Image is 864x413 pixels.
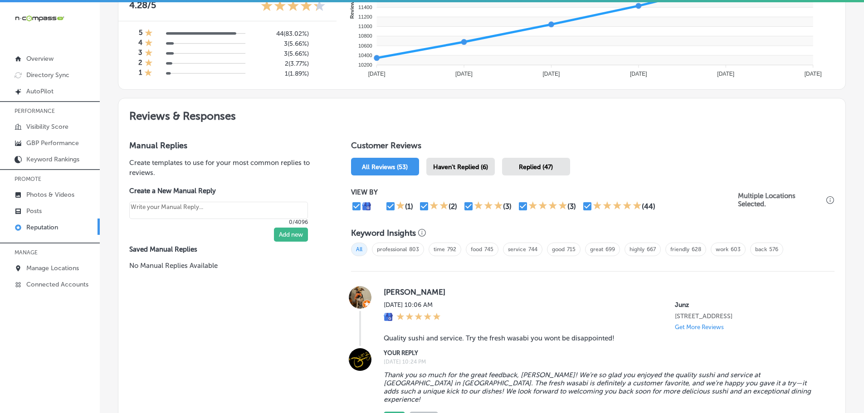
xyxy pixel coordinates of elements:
[26,87,54,95] p: AutoPilot
[508,246,526,253] a: service
[26,281,88,288] p: Connected Accounts
[145,39,153,49] div: 1 Star
[26,123,68,131] p: Visibility Score
[567,202,576,211] div: (3)
[590,246,603,253] a: great
[351,141,835,154] h1: Customer Reviews
[362,163,408,171] span: All Reviews (53)
[384,371,820,403] blockquote: Thank you so much for the great feedback, [PERSON_NAME]! We’re so glad you enjoyed the quality su...
[118,98,845,130] h2: Reviews & Responses
[253,30,309,38] h5: 44 ( 83.02% )
[630,71,647,77] tspan: [DATE]
[349,348,371,371] img: Image
[26,264,79,272] p: Manage Locations
[26,155,79,163] p: Keyword Rankings
[26,207,42,215] p: Posts
[805,71,822,77] tspan: [DATE]
[605,246,615,253] a: 699
[26,139,79,147] p: GBP Performance
[675,324,724,330] p: Get More Reviews
[731,246,741,253] a: 603
[138,49,142,58] h4: 3
[474,201,503,212] div: 3 Stars
[26,191,74,199] p: Photos & Videos
[528,246,537,253] a: 744
[409,246,419,253] a: 803
[542,71,560,77] tspan: [DATE]
[253,50,309,58] h5: 3 ( 5.66% )
[358,14,372,19] tspan: 11200
[484,246,493,253] a: 745
[253,60,309,68] h5: 2 ( 3.77% )
[144,68,152,78] div: 1 Star
[717,71,734,77] tspan: [DATE]
[129,245,322,253] label: Saved Manual Replies
[675,301,820,309] p: Junz
[642,202,655,211] div: (44)
[358,5,372,10] tspan: 11400
[593,201,642,212] div: 5 Stars
[139,29,142,39] h4: 5
[384,350,820,356] label: YOUR REPLY
[384,334,820,342] blockquote: Quality sushi and service. Try the fresh wasabi you wont be disappointed!
[274,228,308,242] button: Add new
[434,246,445,253] a: time
[447,246,456,253] a: 792
[351,188,738,196] p: VIEW BY
[455,71,473,77] tspan: [DATE]
[384,287,820,296] label: [PERSON_NAME]
[129,261,322,271] p: No Manual Replies Available
[358,62,372,68] tspan: 10200
[368,71,386,77] tspan: [DATE]
[433,163,488,171] span: Haven't Replied (6)
[129,202,308,219] textarea: Create your Quick Reply
[449,202,457,211] div: (2)
[358,53,372,58] tspan: 10400
[26,71,69,79] p: Directory Sync
[351,228,416,238] h3: Keyword Insights
[503,202,512,211] div: (3)
[351,243,367,256] span: All
[430,201,449,212] div: 2 Stars
[396,201,405,212] div: 1 Star
[138,58,142,68] h4: 2
[528,201,567,212] div: 4 Stars
[738,192,824,208] p: Multiple Locations Selected.
[755,246,767,253] a: back
[519,163,553,171] span: Replied (47)
[377,246,407,253] a: professional
[145,29,153,39] div: 1 Star
[692,246,701,253] a: 628
[139,68,142,78] h4: 1
[567,246,576,253] a: 715
[396,312,441,322] div: 5 Stars
[384,301,441,309] label: [DATE] 10:06 AM
[647,246,656,253] a: 667
[358,24,372,29] tspan: 11000
[716,246,728,253] a: work
[253,40,309,48] h5: 3 ( 5.66% )
[552,246,565,253] a: good
[26,224,58,231] p: Reputation
[670,246,689,253] a: friendly
[253,70,309,78] h5: 1 ( 1.89% )
[358,43,372,49] tspan: 10600
[26,55,54,63] p: Overview
[630,246,644,253] a: highly
[15,14,64,23] img: 660ab0bf-5cc7-4cb8-ba1c-48b5ae0f18e60NCTV_CLogo_TV_Black_-500x88.png
[471,246,482,253] a: food
[769,246,778,253] a: 576
[129,219,308,225] p: 0/4096
[129,187,308,195] label: Create a New Manual Reply
[145,49,153,58] div: 1 Star
[145,58,153,68] div: 1 Star
[675,312,820,320] p: 11211 Dransfeldt Road # 100
[129,141,322,151] h3: Manual Replies
[384,359,820,365] label: [DATE] 10:24 PM
[405,202,413,211] div: (1)
[138,39,142,49] h4: 4
[129,158,322,178] p: Create templates to use for your most common replies to reviews.
[358,33,372,39] tspan: 10800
